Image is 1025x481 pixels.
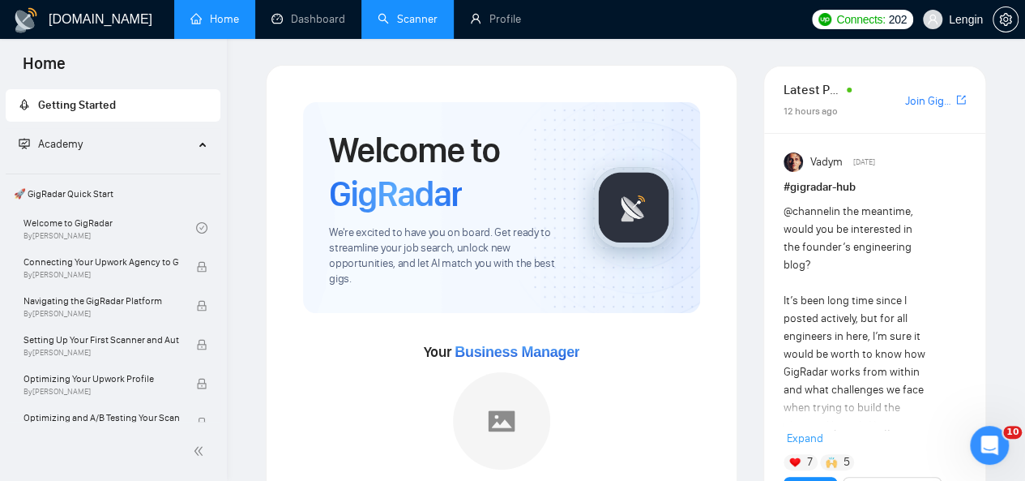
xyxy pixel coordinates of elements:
[810,153,843,171] span: Vadym
[19,137,83,151] span: Academy
[23,348,179,358] span: By [PERSON_NAME]
[23,210,196,246] a: Welcome to GigRadarBy[PERSON_NAME]
[956,92,966,108] a: export
[23,293,179,309] span: Navigating the GigRadar Platform
[13,7,39,33] img: logo
[23,332,179,348] span: Setting Up Your First Scanner and Auto-Bidder
[789,457,801,468] img: ❤️
[905,92,953,110] a: Join GigRadar Slack Community
[19,99,30,110] span: rocket
[23,371,179,387] span: Optimizing Your Upwork Profile
[190,12,239,26] a: homeHome
[329,128,567,216] h1: Welcome to
[993,13,1018,26] span: setting
[329,172,462,216] span: GigRadar
[424,343,580,361] span: Your
[888,11,906,28] span: 202
[470,12,521,26] a: userProfile
[453,372,550,470] img: placeholder.png
[993,6,1019,32] button: setting
[806,454,812,470] span: 7
[19,138,30,149] span: fund-projection-screen
[784,204,831,218] span: @channel
[193,443,209,459] span: double-left
[6,89,220,122] li: Getting Started
[784,152,803,172] img: Vadym
[38,98,116,112] span: Getting Started
[784,79,842,100] span: Latest Posts from the GigRadar Community
[196,222,207,234] span: check-circle
[7,178,219,210] span: 🚀 GigRadar Quick Start
[196,417,207,428] span: lock
[196,261,207,273] span: lock
[818,13,831,26] img: upwork-logo.png
[1003,426,1022,439] span: 10
[784,178,966,196] h1: # gigradar-hub
[852,155,874,170] span: [DATE]
[826,457,837,468] img: 🙌
[329,225,567,287] span: We're excited to have you on board. Get ready to streamline your job search, unlock new opportuni...
[23,387,179,397] span: By [PERSON_NAME]
[271,12,345,26] a: dashboardDashboard
[787,432,823,445] span: Expand
[927,14,938,25] span: user
[23,309,179,319] span: By [PERSON_NAME]
[993,13,1019,26] a: setting
[970,426,1009,465] iframe: Intercom live chat
[784,105,838,117] span: 12 hours ago
[196,300,207,311] span: lock
[10,52,79,86] span: Home
[843,454,850,470] span: 5
[956,93,966,106] span: export
[196,378,207,389] span: lock
[196,339,207,350] span: lock
[455,344,579,360] span: Business Manager
[593,167,674,248] img: gigradar-logo.png
[38,137,83,151] span: Academy
[23,254,179,270] span: Connecting Your Upwork Agency to GigRadar
[378,12,438,26] a: searchScanner
[23,410,179,426] span: Optimizing and A/B Testing Your Scanner for Better Results
[23,270,179,280] span: By [PERSON_NAME]
[836,11,885,28] span: Connects:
